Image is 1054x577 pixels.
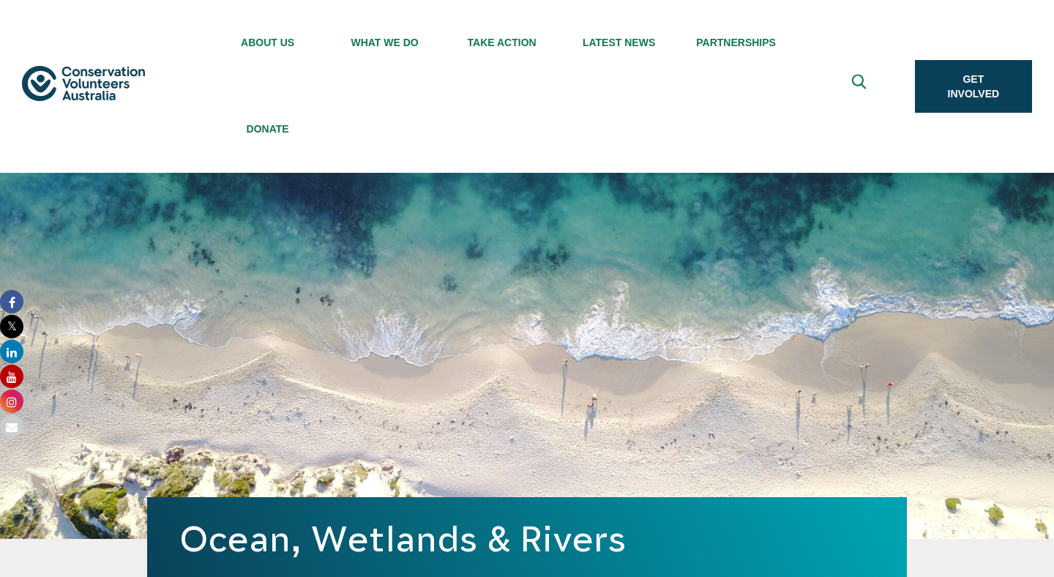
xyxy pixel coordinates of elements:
[678,37,795,48] span: Partnerships
[209,123,326,135] span: Donate
[915,60,1032,113] a: Get Involved
[851,75,870,99] span: Expand search box
[561,37,678,48] span: Latest News
[209,37,326,48] span: About Us
[444,37,561,48] span: Take Action
[326,37,444,48] span: What We Do
[22,66,145,102] img: logo.svg
[179,519,875,559] h1: Ocean, Wetlands & Rivers
[843,69,878,104] button: Expand search box Close search box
